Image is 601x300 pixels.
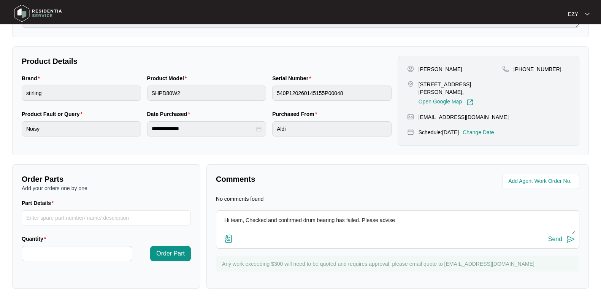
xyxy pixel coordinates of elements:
span: Order Part [156,249,185,258]
p: [EMAIL_ADDRESS][DOMAIN_NAME] [419,113,509,121]
img: map-pin [407,113,414,120]
p: Any work exceeding $300 will need to be quoted and requires approval, please email quote to [EMAI... [222,260,576,268]
label: Quantity [22,235,49,243]
input: Purchased From [272,121,392,137]
img: dropdown arrow [585,12,590,16]
input: Part Details [22,210,191,225]
p: No comments found [216,195,263,203]
img: map-pin [407,129,414,135]
img: user-pin [407,65,414,72]
input: Brand [22,86,141,101]
label: Date Purchased [147,110,193,118]
input: Product Fault or Query [22,121,141,137]
p: Schedule: [DATE] [419,129,459,136]
img: map-pin [407,81,414,87]
label: Part Details [22,199,57,207]
input: Quantity [22,246,132,261]
p: Comments [216,174,392,184]
p: EZY [568,10,578,18]
label: Purchased From [272,110,320,118]
button: Send [548,234,575,244]
p: [STREET_ADDRESS][PERSON_NAME], [419,81,502,96]
p: [PHONE_NUMBER] [514,65,561,73]
p: Order Parts [22,174,191,184]
img: residentia service logo [11,2,65,25]
a: Open Google Map [419,99,473,106]
div: Send [548,236,562,243]
input: Add Agent Work Order No. [508,177,575,186]
label: Product Model [147,75,190,82]
input: Date Purchased [152,125,255,133]
img: Link-External [466,99,473,106]
input: Serial Number [272,86,392,101]
label: Serial Number [272,75,314,82]
p: Product Details [22,56,392,67]
img: map-pin [502,65,509,72]
label: Brand [22,75,43,82]
img: file-attachment-doc.svg [224,234,233,243]
textarea: Hi team, Checked and confirmed drum bearing has failed. Please advise [220,214,575,234]
label: Product Fault or Query [22,110,86,118]
input: Product Model [147,86,266,101]
p: Add your orders one by one [22,184,191,192]
p: Change Date [463,129,494,136]
p: [PERSON_NAME] [419,65,462,73]
button: Order Part [150,246,191,261]
img: send-icon.svg [566,235,575,244]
